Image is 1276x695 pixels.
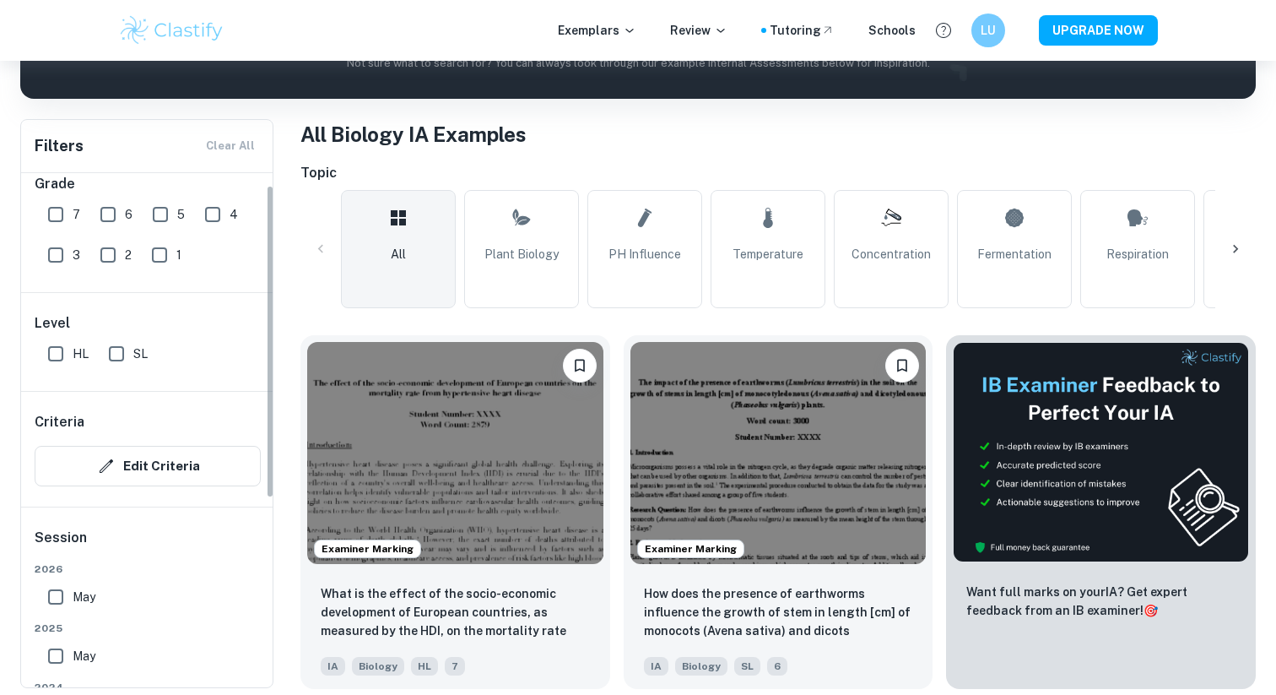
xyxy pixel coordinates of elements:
span: Examiner Marking [315,541,420,557]
img: Thumbnail [953,342,1249,562]
span: May [73,647,95,665]
button: LU [971,14,1005,47]
span: Biology [675,657,727,676]
span: 2025 [35,621,261,636]
a: ThumbnailWant full marks on yourIA? Get expert feedback from an IB examiner! [946,335,1256,689]
img: Clastify logo [118,14,225,47]
span: Respiration [1106,245,1169,263]
span: SL [734,657,760,676]
p: What is the effect of the socio-economic development of European countries, as measured by the HD... [321,584,590,642]
h6: Criteria [35,412,84,432]
span: Examiner Marking [638,541,743,557]
span: 🎯 [1144,604,1158,617]
span: Fermentation [977,245,1052,263]
p: How does the presence of earthworms influence the growth of stem in length [cm] of monocots (Aven... [644,584,913,642]
button: Bookmark [885,349,919,383]
span: All [391,245,406,263]
span: 7 [73,205,80,224]
span: HL [411,657,438,676]
button: Help and Feedback [929,16,958,45]
span: May [73,588,95,606]
p: Exemplars [558,21,636,40]
span: IA [321,657,345,676]
h6: Session [35,528,261,562]
h6: Filters [35,134,84,158]
span: 3 [73,246,80,264]
span: 6 [767,657,787,676]
span: 2026 [35,562,261,577]
span: 4 [230,205,238,224]
span: SL [133,345,148,363]
span: pH Influence [608,245,681,263]
span: Biology [352,657,404,676]
span: 1 [176,246,181,264]
p: Review [670,21,727,40]
span: Concentration [852,245,931,263]
span: 5 [177,205,185,224]
p: Want full marks on your IA ? Get expert feedback from an IB examiner! [966,583,1235,620]
h1: All Biology IA Examples [300,119,1256,149]
a: Schools [868,21,916,40]
button: Edit Criteria [35,446,261,486]
h6: Grade [35,174,261,194]
span: 2 [125,246,132,264]
span: IA [644,657,668,676]
a: Tutoring [770,21,835,40]
button: Bookmark [563,349,597,383]
a: Examiner MarkingBookmarkWhat is the effect of the socio-economic development of European countrie... [300,335,610,689]
span: HL [73,345,89,363]
img: Biology IA example thumbnail: What is the effect of the socio-economic [307,342,603,564]
h6: Topic [300,163,1256,183]
p: Not sure what to search for? You can always look through our example Internal Assessments below f... [34,55,1242,72]
span: 2024 [35,680,261,695]
button: UPGRADE NOW [1039,15,1158,46]
span: Temperature [733,245,803,263]
a: Examiner MarkingBookmarkHow does the presence of earthworms influence the growth of stem in lengt... [624,335,933,689]
h6: Level [35,313,261,334]
span: 7 [445,657,465,676]
span: 6 [125,205,132,224]
img: Biology IA example thumbnail: How does the presence of earthworms infl [630,342,927,564]
h6: LU [979,21,998,40]
span: Plant Biology [484,245,559,263]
